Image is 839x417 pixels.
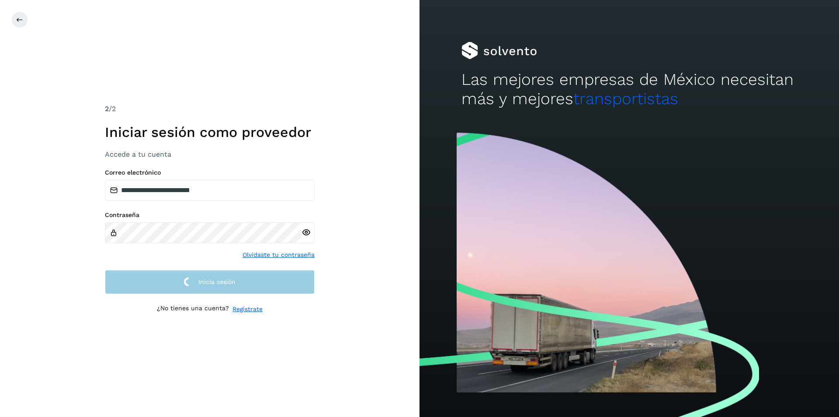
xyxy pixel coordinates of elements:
a: Regístrate [232,305,263,314]
span: transportistas [573,89,678,108]
div: /2 [105,104,315,114]
span: Inicia sesión [198,279,236,285]
label: Contraseña [105,211,315,219]
h1: Iniciar sesión como proveedor [105,124,315,140]
button: Inicia sesión [105,270,315,294]
a: Olvidaste tu contraseña [243,250,315,259]
p: ¿No tienes una cuenta? [157,305,229,314]
span: 2 [105,105,109,113]
h3: Accede a tu cuenta [105,150,315,158]
label: Correo electrónico [105,169,315,176]
h2: Las mejores empresas de México necesitan más y mejores [461,70,797,109]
